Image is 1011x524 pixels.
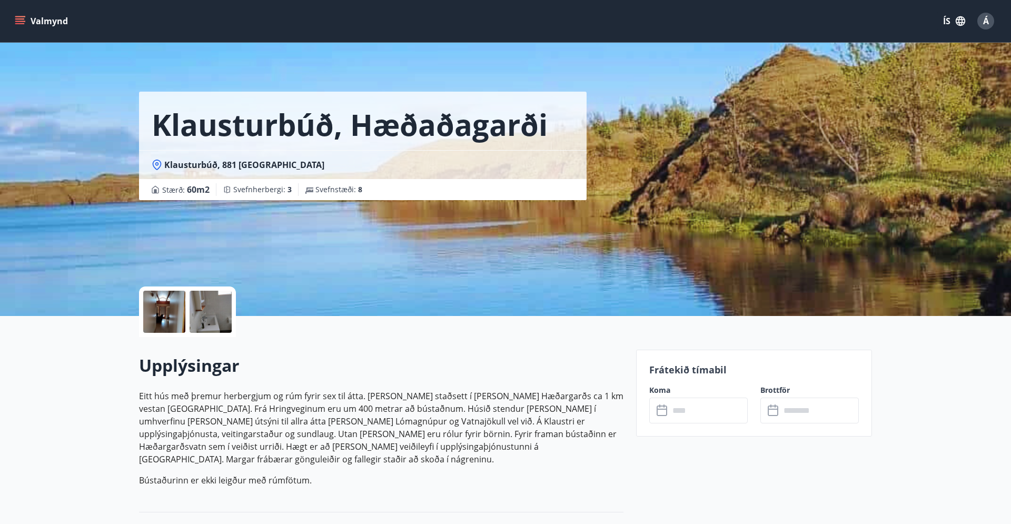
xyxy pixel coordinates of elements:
[358,184,362,194] span: 8
[937,12,971,31] button: ÍS
[152,104,548,144] h1: Klausturbúð, Hæðaðagarði
[760,385,859,396] label: Brottför
[315,184,362,195] span: Svefnstæði :
[649,385,748,396] label: Koma
[13,12,72,31] button: menu
[187,184,210,195] span: 60 m2
[649,363,859,377] p: Frátekið tímabil
[139,474,623,487] p: Bústaðurinn er ekki leigður með rúmfötum.
[164,159,324,171] span: Klausturbúð, 881 [GEOGRAPHIC_DATA]
[139,354,623,377] h2: Upplýsingar
[973,8,998,34] button: Á
[233,184,292,195] span: Svefnherbergi :
[162,183,210,196] span: Stærð :
[983,15,989,27] span: Á
[288,184,292,194] span: 3
[139,390,623,466] p: Eitt hús með þremur herbergjum og rúm fyrir sex til átta. [PERSON_NAME] staðsett í [PERSON_NAME] ...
